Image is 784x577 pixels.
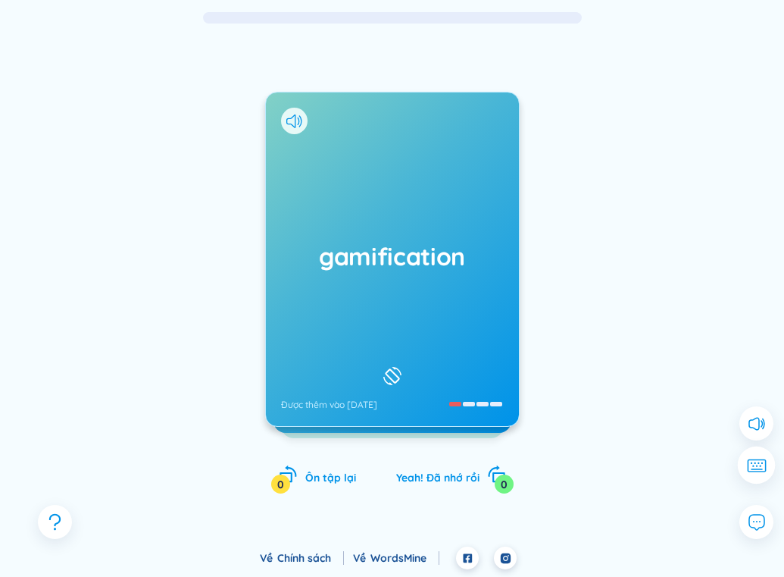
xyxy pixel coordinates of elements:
span: rotate-right [487,465,506,484]
div: Được thêm vào [DATE] [281,399,377,411]
span: Yeah! Đã nhớ rồi [396,471,479,484]
div: Về [353,550,439,566]
button: question [38,505,72,539]
span: question [45,513,64,532]
span: Ôn tập lại [305,471,356,484]
a: WordsMine [370,551,439,565]
div: 0 [495,475,514,494]
a: Chính sách [277,551,344,565]
div: Về [260,550,344,566]
span: rotate-left [279,465,298,484]
h1: gamification [281,240,504,273]
div: 0 [271,475,290,494]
